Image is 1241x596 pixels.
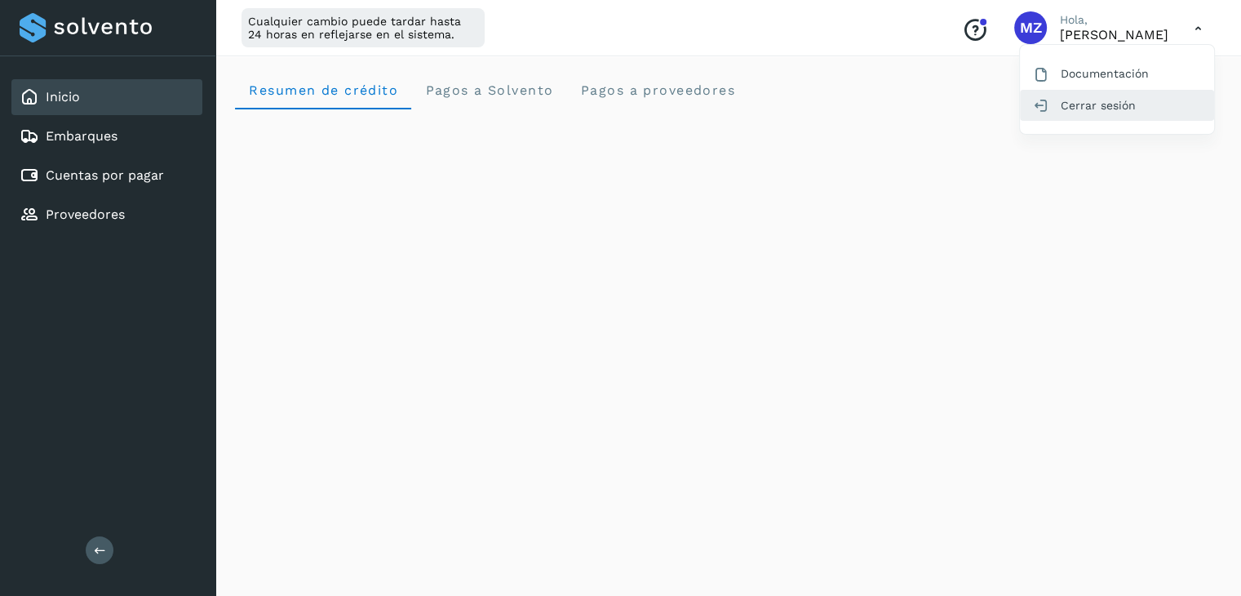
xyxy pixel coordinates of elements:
[46,167,164,183] a: Cuentas por pagar
[46,207,125,222] a: Proveedores
[11,79,202,115] div: Inicio
[46,128,117,144] a: Embarques
[11,158,202,193] div: Cuentas por pagar
[46,89,80,105] a: Inicio
[11,118,202,154] div: Embarques
[1020,58,1214,89] div: Documentación
[1020,90,1214,121] div: Cerrar sesión
[11,197,202,233] div: Proveedores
